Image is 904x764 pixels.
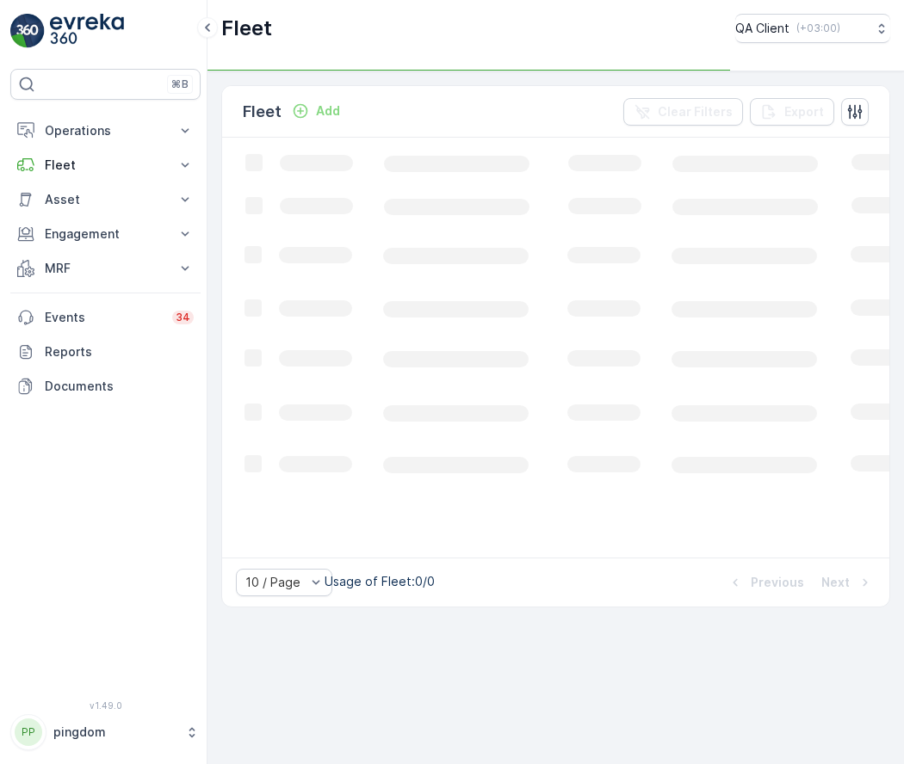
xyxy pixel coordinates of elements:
[10,217,201,251] button: Engagement
[10,182,201,217] button: Asset
[725,572,806,593] button: Previous
[45,225,166,243] p: Engagement
[750,98,834,126] button: Export
[658,103,733,120] p: Clear Filters
[325,573,435,590] p: Usage of Fleet : 0/0
[15,718,42,746] div: PP
[623,98,743,126] button: Clear Filters
[45,378,194,395] p: Documents
[735,20,789,37] p: QA Client
[821,574,850,591] p: Next
[751,574,804,591] p: Previous
[10,369,201,404] a: Documents
[285,101,347,121] button: Add
[10,114,201,148] button: Operations
[45,343,194,360] p: Reports
[10,335,201,369] a: Reports
[221,15,272,42] p: Fleet
[784,103,824,120] p: Export
[10,714,201,750] button: PPpingdom
[10,300,201,335] a: Events34
[45,309,162,326] p: Events
[176,311,190,324] p: 34
[45,260,166,277] p: MRF
[820,572,876,593] button: Next
[45,157,166,174] p: Fleet
[45,191,166,208] p: Asset
[735,14,890,43] button: QA Client(+03:00)
[10,148,201,182] button: Fleet
[10,700,201,711] span: v 1.49.0
[50,14,124,48] img: logo_light-DOdMpM7g.png
[10,251,201,286] button: MRF
[796,22,840,35] p: ( +03:00 )
[53,724,176,741] p: pingdom
[171,77,189,91] p: ⌘B
[316,102,340,120] p: Add
[45,122,166,139] p: Operations
[243,100,282,124] p: Fleet
[10,14,45,48] img: logo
